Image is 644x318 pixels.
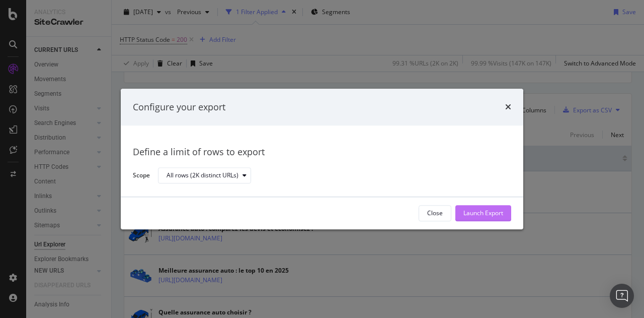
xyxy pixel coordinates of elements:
[158,168,251,184] button: All rows (2K distinct URLs)
[455,205,511,221] button: Launch Export
[167,173,238,179] div: All rows (2K distinct URLs)
[133,101,225,114] div: Configure your export
[133,171,150,182] label: Scope
[419,205,451,221] button: Close
[505,101,511,114] div: times
[121,89,523,229] div: modal
[610,284,634,308] div: Open Intercom Messenger
[427,209,443,218] div: Close
[463,209,503,218] div: Launch Export
[133,146,511,159] div: Define a limit of rows to export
